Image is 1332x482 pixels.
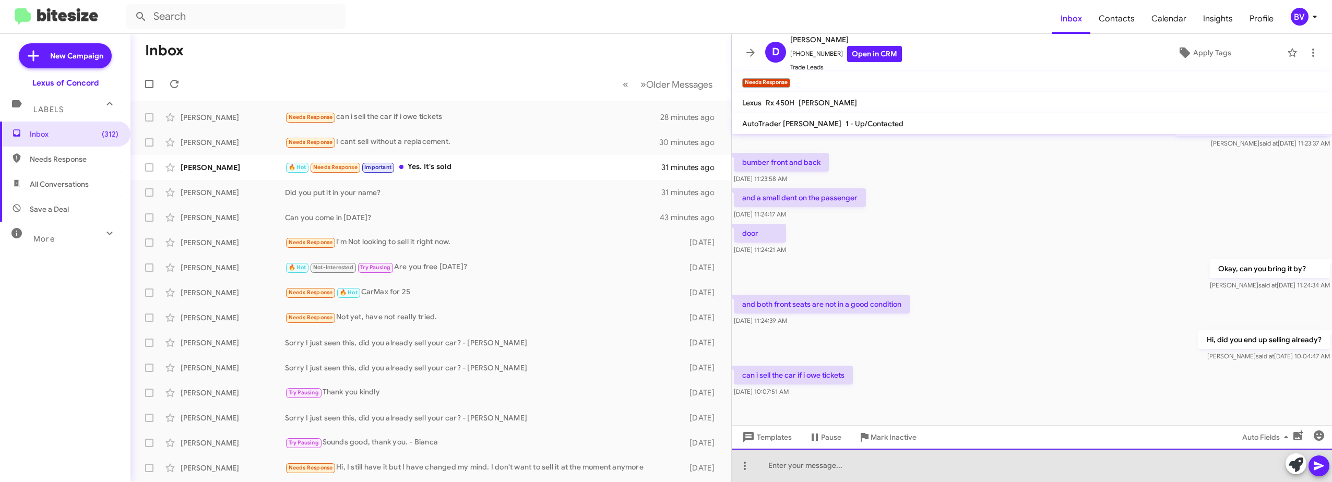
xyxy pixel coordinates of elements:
div: [DATE] [678,463,723,473]
span: Needs Response [30,154,118,164]
span: Needs Response [289,239,333,246]
span: 🔥 Hot [289,164,306,171]
input: Search [126,4,346,29]
div: 31 minutes ago [661,162,723,173]
div: [DATE] [678,438,723,448]
span: Not-Interested [313,264,353,271]
span: Auto Fields [1242,428,1292,447]
nav: Page navigation example [617,74,719,95]
span: » [640,78,646,91]
span: Needs Response [289,289,333,296]
span: 1 - Up/Contacted [846,119,903,128]
span: 🔥 Hot [289,264,306,271]
div: [DATE] [678,413,723,423]
span: Profile [1241,4,1282,34]
span: All Conversations [30,179,89,189]
p: door [734,224,786,243]
div: I'm Not looking to sell it right now. [285,236,678,248]
div: Thank you kindly [285,387,678,399]
div: [PERSON_NAME] [181,438,285,448]
div: [PERSON_NAME] [181,162,285,173]
span: [PERSON_NAME] [DATE] 11:24:34 AM [1210,281,1330,289]
button: Auto Fields [1234,428,1301,447]
span: said at [1256,352,1274,360]
span: Needs Response [313,164,358,171]
span: Rx 450H [766,98,794,107]
div: [PERSON_NAME] [181,338,285,348]
span: [DATE] 11:24:39 AM [734,317,787,324]
div: [PERSON_NAME] [181,112,285,123]
span: [DATE] 11:23:58 AM [734,175,787,183]
span: Try Pausing [289,389,319,396]
button: Apply Tags [1126,43,1282,62]
div: 43 minutes ago [660,212,723,223]
button: Templates [732,428,800,447]
span: Needs Response [289,314,333,321]
span: (312) [102,129,118,139]
div: Yes. It's sold [285,161,661,173]
div: Sorry I just seen this, did you already sell your car? - [PERSON_NAME] [285,363,678,373]
div: [PERSON_NAME] [181,363,285,373]
span: Needs Response [289,114,333,121]
span: Needs Response [289,139,333,146]
span: Older Messages [646,79,712,90]
span: [DATE] 10:07:51 AM [734,388,789,395]
div: [DATE] [678,363,723,373]
a: New Campaign [19,43,112,68]
div: Did you put it in your name? [285,187,661,198]
span: Lexus [742,98,762,107]
span: [PERSON_NAME] [799,98,857,107]
a: Calendar [1143,4,1195,34]
div: [PERSON_NAME] [181,413,285,423]
span: Try Pausing [289,439,319,446]
p: bumber front and back [734,153,829,172]
button: Pause [800,428,850,447]
span: Important [364,164,391,171]
span: said at [1258,281,1277,289]
div: 31 minutes ago [661,187,723,198]
button: Next [634,74,719,95]
div: [PERSON_NAME] [181,262,285,273]
div: can i sell the car if i owe tickets [285,111,660,123]
span: « [623,78,628,91]
p: and both front seats are not in a good condition [734,295,910,314]
div: [DATE] [678,312,723,323]
div: [DATE] [678,388,723,398]
span: Try Pausing [360,264,390,271]
div: [PERSON_NAME] [181,287,285,298]
span: Save a Deal [30,204,69,214]
div: [PERSON_NAME] [181,463,285,473]
div: Are you free [DATE]? [285,261,678,273]
span: New Campaign [50,51,103,61]
p: can i sell the car if i owe tickets [734,366,853,384]
div: 30 minutes ago [660,137,723,148]
div: [PERSON_NAME] [181,388,285,398]
p: and a small dent on the passenger [734,188,866,207]
span: Mark Inactive [871,428,917,447]
a: Open in CRM [847,46,902,62]
span: Needs Response [289,464,333,471]
span: Inbox [30,129,118,139]
div: [PERSON_NAME] [181,187,285,198]
small: Needs Response [742,78,790,88]
div: Hi, I still have it but I have changed my mind. I don't want to sell it at the moment anymore [285,462,678,474]
div: Sorry I just seen this, did you already sell your car? - [PERSON_NAME] [285,338,678,348]
span: [DATE] 11:24:21 AM [734,246,786,254]
span: More [33,234,55,244]
h1: Inbox [145,42,184,59]
div: [PERSON_NAME] [181,237,285,248]
span: Labels [33,105,64,114]
div: Lexus of Concord [32,78,99,88]
span: said at [1259,139,1278,147]
div: Can you come in [DATE]? [285,212,660,223]
button: BV [1282,8,1321,26]
a: Contacts [1090,4,1143,34]
span: [PERSON_NAME] [790,33,902,46]
span: 🔥 Hot [340,289,358,296]
a: Insights [1195,4,1241,34]
a: Inbox [1052,4,1090,34]
div: [DATE] [678,338,723,348]
div: Sounds good, thank you. - Bianca [285,437,678,449]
